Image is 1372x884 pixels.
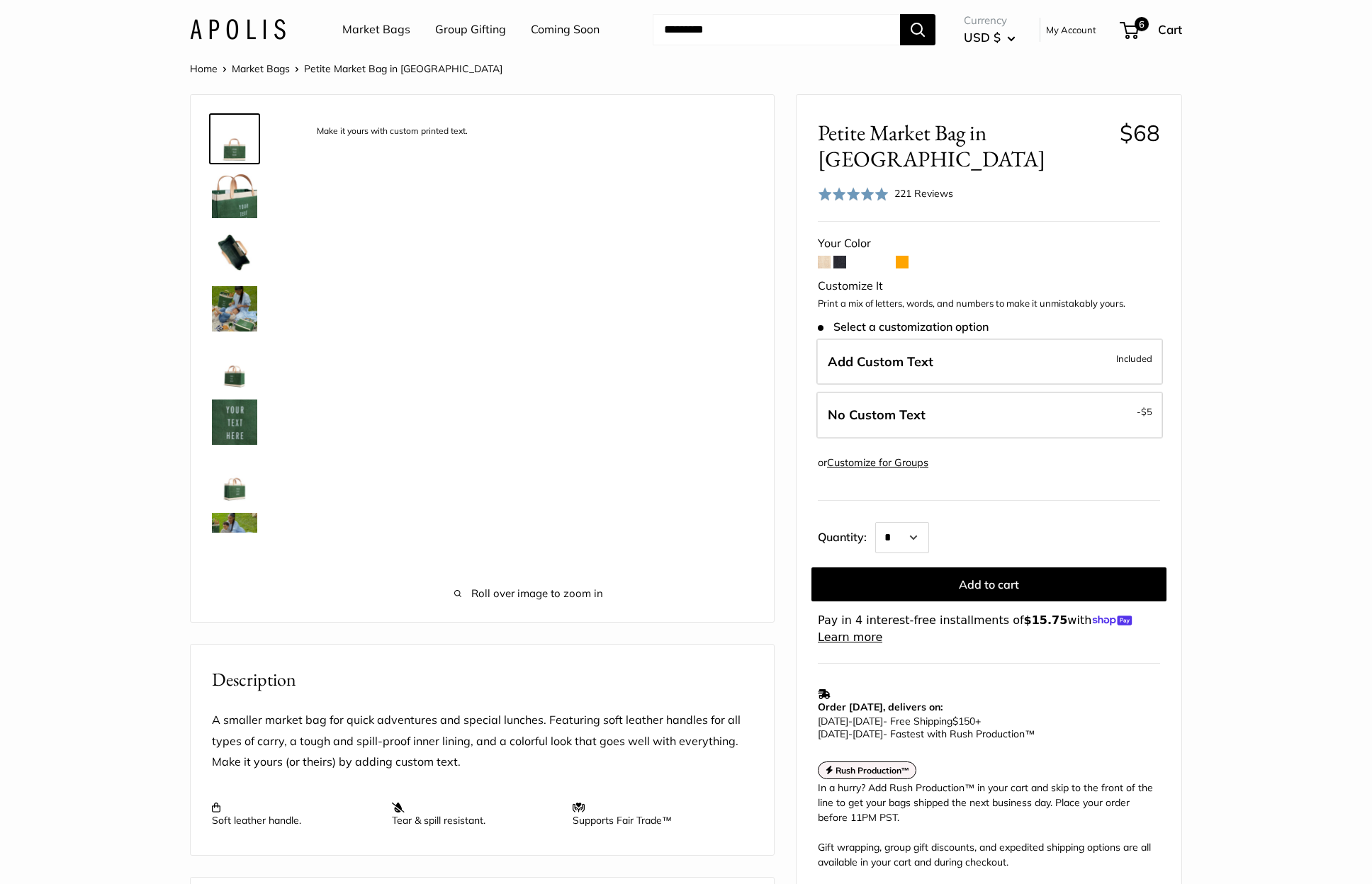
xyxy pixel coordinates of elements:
[531,19,600,40] a: Coming Soon
[818,701,943,713] strong: Order [DATE], delivers on:
[212,666,753,693] h2: Description
[818,233,1160,254] div: Your Color
[212,710,753,773] p: A smaller market bag for quick adventures and special lunches. Featuring soft leather handles for...
[342,19,410,40] a: Market Bags
[1135,17,1149,31] span: 6
[964,26,1016,49] button: USD $
[818,120,1109,172] span: Petite Market Bag in [GEOGRAPHIC_DATA]
[1121,18,1182,41] a: 6 Cart
[573,801,738,827] p: Supports Fair Trade™
[853,727,883,740] span: [DATE]
[1137,403,1152,420] span: -
[212,801,378,827] p: Soft leather handle.
[1046,21,1096,38] a: My Account
[209,510,260,561] a: Petite Market Bag in Field Green
[209,397,260,448] a: description_Custom printed text with eco-friendly ink.
[212,116,257,161] img: description_Make it yours with custom printed text.
[1120,119,1160,147] span: $68
[964,30,1001,45] span: USD $
[848,727,853,740] span: -
[212,456,257,501] img: Petite Market Bag in Field Green
[818,518,875,553] label: Quantity:
[1158,22,1182,37] span: Cart
[836,765,910,776] strong: Rush Production™
[232,62,290,75] a: Market Bags
[392,801,558,827] p: Tear & spill resistant.
[853,715,883,727] span: [DATE]
[1116,350,1152,367] span: Included
[190,59,502,78] nav: Breadcrumb
[310,122,475,141] div: Make it yours with custom printed text.
[1141,406,1152,417] span: $5
[212,229,257,275] img: description_Spacious inner area with room for everything. Plus water-resistant lining.
[818,727,1035,740] span: - Fastest with Rush Production™
[818,276,1160,297] div: Customize It
[209,453,260,504] a: Petite Market Bag in Field Green
[653,14,900,45] input: Search...
[816,392,1163,438] label: Leave Blank
[209,340,260,391] a: Petite Market Bag in Field Green
[818,715,848,727] span: [DATE]
[212,173,257,218] img: description_Take it anywhere with easy-grip handles.
[818,453,928,472] div: or
[818,297,1160,311] p: Print a mix of letters, words, and numbers to make it unmistakably yours.
[816,339,1163,385] label: Add Custom Text
[964,11,1016,30] span: Currency
[212,513,257,558] img: Petite Market Bag in Field Green
[304,62,502,75] span: Petite Market Bag in [GEOGRAPHIC_DATA]
[190,62,218,75] a: Home
[818,320,989,334] span: Select a customization option
[848,715,853,727] span: -
[209,227,260,278] a: description_Spacious inner area with room for everything. Plus water-resistant lining.
[212,286,257,331] img: Petite Market Bag in Field Green
[209,170,260,221] a: description_Take it anywhere with easy-grip handles.
[818,715,1153,740] p: - Free Shipping +
[304,584,753,603] span: Roll over image to zoom in
[212,343,257,388] img: Petite Market Bag in Field Green
[811,567,1166,601] button: Add to cart
[900,14,935,45] button: Search
[894,187,953,200] span: 221 Reviews
[212,399,257,445] img: description_Custom printed text with eco-friendly ink.
[827,456,928,469] a: Customize for Groups
[818,781,1160,870] div: In a hurry? Add Rush Production™ in your cart and skip to the front of the line to get your bags ...
[952,715,975,727] span: $150
[209,113,260,164] a: description_Make it yours with custom printed text.
[828,353,933,370] span: Add Custom Text
[209,283,260,334] a: Petite Market Bag in Field Green
[818,727,848,740] span: [DATE]
[435,19,506,40] a: Group Gifting
[190,19,286,40] img: Apolis
[828,407,926,423] span: No Custom Text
